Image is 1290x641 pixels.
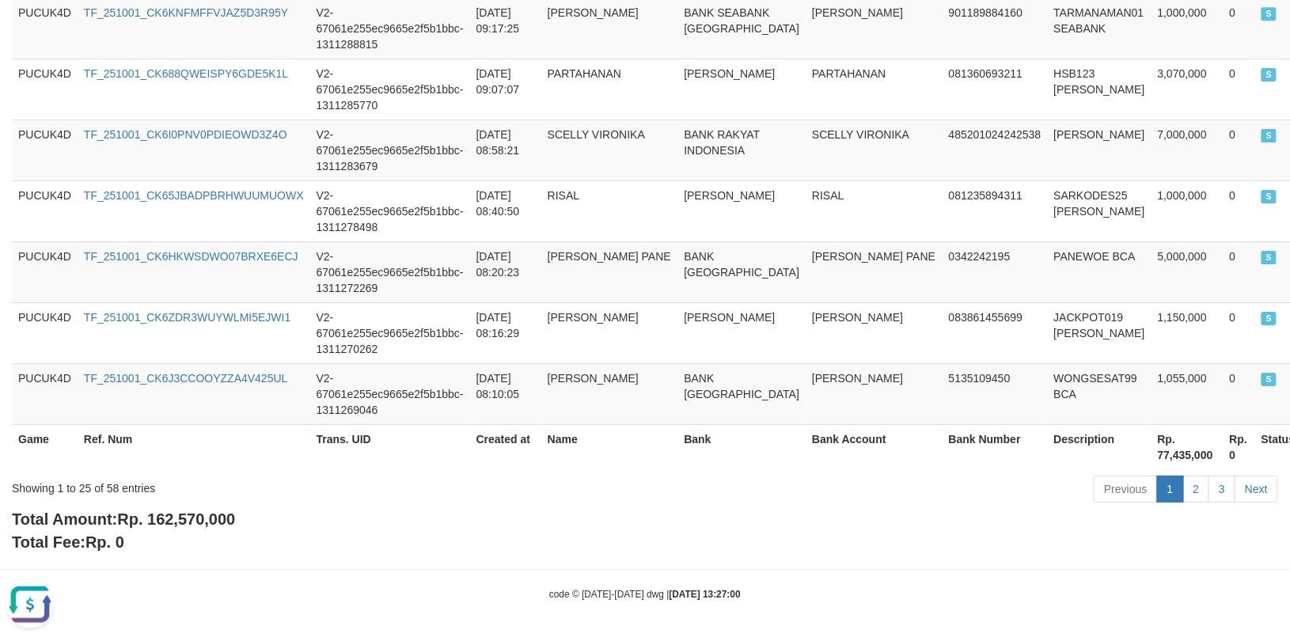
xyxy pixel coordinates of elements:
td: 081360693211 [943,59,1048,119]
a: TF_251001_CK6I0PNV0PDIEOWD3Z4O [84,128,287,141]
th: Created at [470,424,541,469]
td: [PERSON_NAME] [541,363,678,424]
td: V2-67061e255ec9665e2f5b1bbc-1311285770 [310,59,470,119]
td: V2-67061e255ec9665e2f5b1bbc-1311269046 [310,363,470,424]
td: WONGSESAT99 BCA [1048,363,1152,424]
td: PUCUK4D [12,119,78,180]
a: 1 [1157,476,1184,503]
a: Next [1235,476,1278,503]
td: RISAL [806,180,943,241]
td: 0 [1224,363,1255,424]
td: SCELLY VIRONIKA [541,119,678,180]
a: TF_251001_CK6J3CCOOYZZA4V425UL [84,372,288,385]
td: [DATE] 08:10:05 [470,363,541,424]
td: 1,150,000 [1152,302,1224,363]
th: Bank Number [943,424,1048,469]
div: Showing 1 to 25 of 58 entries [12,474,525,496]
td: V2-67061e255ec9665e2f5b1bbc-1311278498 [310,180,470,241]
td: 5135109450 [943,363,1048,424]
td: PUCUK4D [12,180,78,241]
td: RISAL [541,180,678,241]
td: [PERSON_NAME] PANE [541,241,678,302]
th: Bank Account [806,424,943,469]
td: 485201024242538 [943,119,1048,180]
a: TF_251001_CK65JBADPBRHWUUMUOWX [84,189,304,202]
span: SUCCESS [1262,312,1277,325]
td: V2-67061e255ec9665e2f5b1bbc-1311270262 [310,302,470,363]
td: [DATE] 08:16:29 [470,302,541,363]
td: 0 [1224,241,1255,302]
td: PUCUK4D [12,241,78,302]
td: [PERSON_NAME] PANE [806,241,943,302]
td: [PERSON_NAME] [677,302,806,363]
td: 081235894311 [943,180,1048,241]
span: SUCCESS [1262,68,1277,82]
span: SUCCESS [1262,7,1277,21]
span: SUCCESS [1262,129,1277,142]
td: V2-67061e255ec9665e2f5b1bbc-1311272269 [310,241,470,302]
a: TF_251001_CK688QWEISPY6GDE5K1L [84,67,288,80]
td: [PERSON_NAME] [541,302,678,363]
td: [PERSON_NAME] [806,363,943,424]
td: 3,070,000 [1152,59,1224,119]
th: Rp. 77,435,000 [1152,424,1224,469]
td: [DATE] 08:20:23 [470,241,541,302]
b: Total Amount: [12,510,235,528]
b: Total Fee: [12,533,124,551]
span: Rp. 0 [85,533,124,551]
span: SUCCESS [1262,373,1277,386]
button: Open LiveChat chat widget [6,6,54,54]
a: TF_251001_CK6HKWSDWO07BRXE6ECJ [84,250,298,263]
th: Description [1048,424,1152,469]
td: 7,000,000 [1152,119,1224,180]
td: [DATE] 08:58:21 [470,119,541,180]
td: HSB123 [PERSON_NAME] [1048,59,1152,119]
th: Ref. Num [78,424,310,469]
td: PANEWOE BCA [1048,241,1152,302]
span: SUCCESS [1262,251,1277,264]
td: [PERSON_NAME] [677,180,806,241]
td: PUCUK4D [12,59,78,119]
td: [DATE] 09:07:07 [470,59,541,119]
td: [PERSON_NAME] [677,59,806,119]
th: Name [541,424,678,469]
td: SARKODES25 [PERSON_NAME] [1048,180,1152,241]
td: 0 [1224,302,1255,363]
td: 5,000,000 [1152,241,1224,302]
td: PUCUK4D [12,302,78,363]
td: PARTAHANAN [541,59,678,119]
td: 0 [1224,180,1255,241]
span: SUCCESS [1262,190,1277,203]
td: 0 [1224,59,1255,119]
small: code © [DATE]-[DATE] dwg | [549,589,741,600]
th: Game [12,424,78,469]
td: 0 [1224,119,1255,180]
td: [PERSON_NAME] [806,302,943,363]
td: BANK [GEOGRAPHIC_DATA] [677,363,806,424]
td: PARTAHANAN [806,59,943,119]
a: Previous [1094,476,1157,503]
th: Rp. 0 [1224,424,1255,469]
td: PUCUK4D [12,363,78,424]
td: JACKPOT019 [PERSON_NAME] [1048,302,1152,363]
a: 2 [1183,476,1210,503]
td: [PERSON_NAME] [1048,119,1152,180]
td: 1,055,000 [1152,363,1224,424]
strong: [DATE] 13:27:00 [670,589,741,600]
td: BANK RAKYAT INDONESIA [677,119,806,180]
td: V2-67061e255ec9665e2f5b1bbc-1311283679 [310,119,470,180]
td: BANK [GEOGRAPHIC_DATA] [677,241,806,302]
th: Bank [677,424,806,469]
td: 1,000,000 [1152,180,1224,241]
a: TF_251001_CK6ZDR3WUYWLMI5EJWI1 [84,311,290,324]
td: [DATE] 08:40:50 [470,180,541,241]
td: 083861455699 [943,302,1048,363]
th: Trans. UID [310,424,470,469]
span: Rp. 162,570,000 [117,510,235,528]
td: SCELLY VIRONIKA [806,119,943,180]
a: TF_251001_CK6KNFMFFVJAZ5D3R95Y [84,6,288,19]
td: 0342242195 [943,241,1048,302]
a: 3 [1208,476,1235,503]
